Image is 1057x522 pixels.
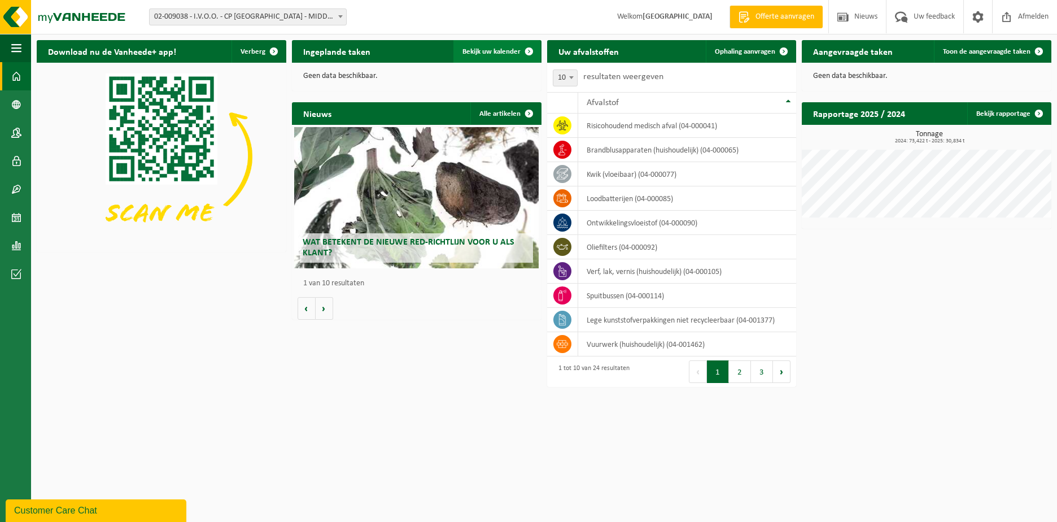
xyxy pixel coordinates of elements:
[294,127,539,268] a: Wat betekent de nieuwe RED-richtlijn voor u als klant?
[802,40,904,62] h2: Aangevraagde taken
[547,40,630,62] h2: Uw afvalstoffen
[583,72,663,81] label: resultaten weergeven
[303,72,530,80] p: Geen data beschikbaar.
[578,259,796,284] td: verf, lak, vernis (huishoudelijk) (04-000105)
[802,102,916,124] h2: Rapportage 2025 / 2024
[298,297,316,320] button: Vorige
[37,40,187,62] h2: Download nu de Vanheede+ app!
[729,360,751,383] button: 2
[943,48,1030,55] span: Toon de aangevraagde taken
[553,70,577,86] span: 10
[149,8,347,25] span: 02-009038 - I.V.O.O. - CP MIDDELKERKE - MIDDELKERKE
[37,63,286,250] img: Download de VHEPlus App
[934,40,1050,63] a: Toon de aangevraagde taken
[578,235,796,259] td: oliefilters (04-000092)
[689,360,707,383] button: Previous
[578,284,796,308] td: spuitbussen (04-000114)
[715,48,775,55] span: Ophaling aanvragen
[150,9,346,25] span: 02-009038 - I.V.O.O. - CP MIDDELKERKE - MIDDELKERKE
[232,40,285,63] button: Verberg
[578,332,796,356] td: vuurwerk (huishoudelijk) (04-001462)
[303,280,536,288] p: 1 van 10 resultaten
[6,497,189,522] iframe: chat widget
[316,297,333,320] button: Volgende
[707,360,729,383] button: 1
[643,12,713,21] strong: [GEOGRAPHIC_DATA]
[241,48,265,55] span: Verberg
[303,238,514,258] span: Wat betekent de nieuwe RED-richtlijn voor u als klant?
[462,48,521,55] span: Bekijk uw kalender
[578,308,796,332] td: Lege kunststofverpakkingen niet recycleerbaar (04-001377)
[292,40,382,62] h2: Ingeplande taken
[578,162,796,186] td: kwik (vloeibaar) (04-000077)
[813,72,1040,80] p: Geen data beschikbaar.
[578,186,796,211] td: loodbatterijen (04-000085)
[578,114,796,138] td: risicohoudend medisch afval (04-000041)
[553,359,630,384] div: 1 tot 10 van 24 resultaten
[807,130,1051,144] h3: Tonnage
[578,138,796,162] td: brandblusapparaten (huishoudelijk) (04-000065)
[730,6,823,28] a: Offerte aanvragen
[470,102,540,125] a: Alle artikelen
[587,98,619,107] span: Afvalstof
[753,11,817,23] span: Offerte aanvragen
[553,69,578,86] span: 10
[751,360,773,383] button: 3
[773,360,790,383] button: Next
[578,211,796,235] td: ontwikkelingsvloeistof (04-000090)
[453,40,540,63] a: Bekijk uw kalender
[292,102,343,124] h2: Nieuws
[807,138,1051,144] span: 2024: 73,422 t - 2025: 30,834 t
[967,102,1050,125] a: Bekijk rapportage
[706,40,795,63] a: Ophaling aanvragen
